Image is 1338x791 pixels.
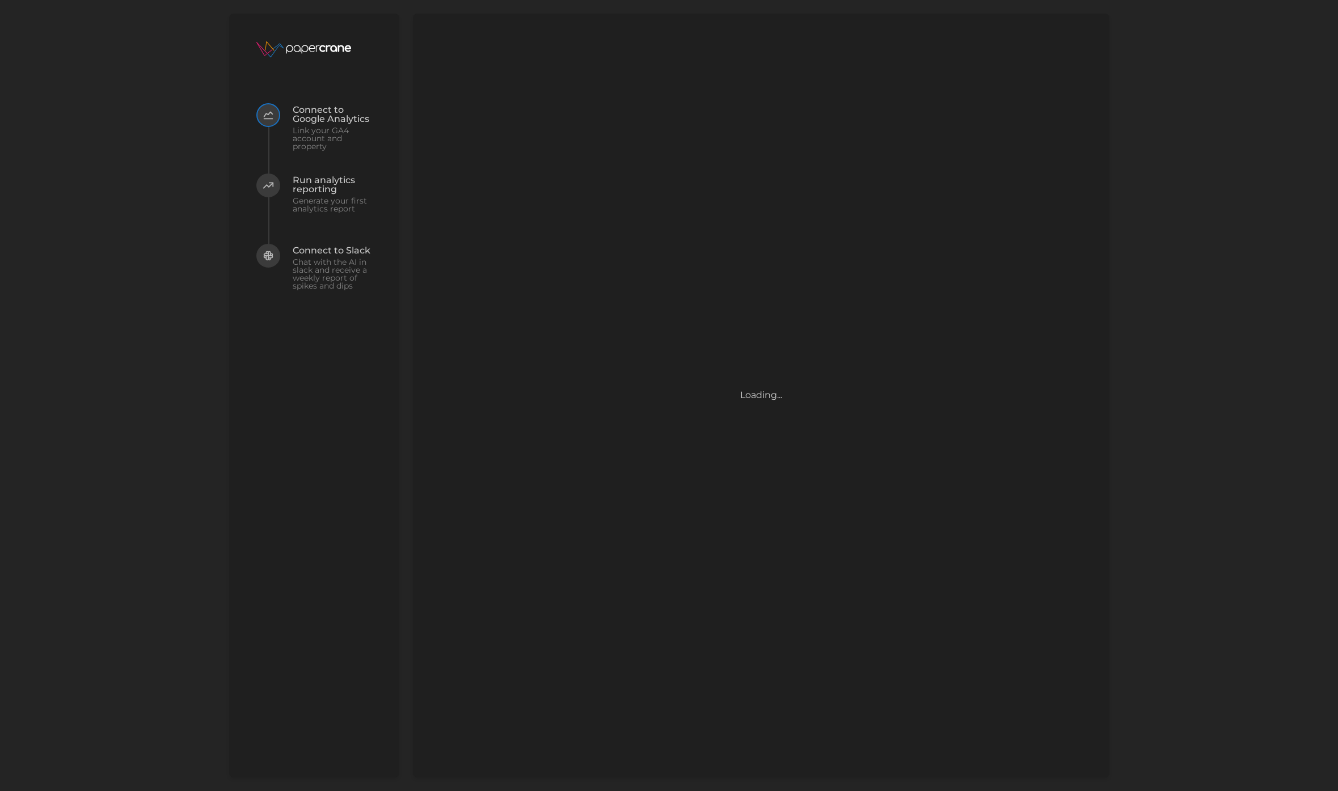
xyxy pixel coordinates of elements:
span: Generate your first analytics report [293,197,372,213]
span: Connect to Slack [293,246,372,255]
button: Connect to Google AnalyticsLink your GA4 account and property [256,103,372,174]
button: Run analytics reportingGenerate your first analytics report [256,174,372,244]
span: Run analytics reporting [293,176,372,194]
button: Connect to SlackChat with the AI in slack and receive a weekly report of spikes and dips [256,244,372,314]
p: Loading... [740,388,782,403]
span: Chat with the AI in slack and receive a weekly report of spikes and dips [293,258,372,290]
span: Link your GA4 account and property [293,126,372,150]
span: Connect to Google Analytics [293,105,372,124]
